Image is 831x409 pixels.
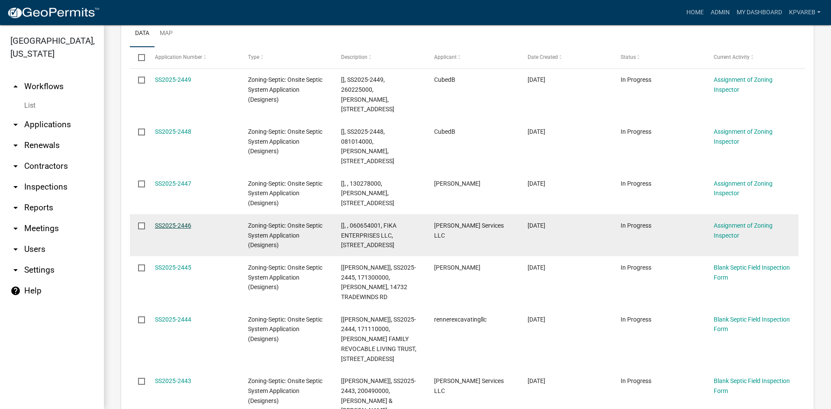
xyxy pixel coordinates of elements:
span: [Jeff Rusness], SS2025-2444, 171110000, FALKNER FAMILY REVOCABLE LIVING TRUST, 13596 E BIG CORMOR... [341,316,416,362]
span: Date Created [528,54,558,60]
a: SS2025-2448 [155,128,191,135]
span: Zoning-Septic: Onsite Septic System Application (Designers) [248,316,322,343]
i: arrow_drop_down [10,161,21,171]
datatable-header-cell: Date Created [519,47,612,68]
a: Assignment of Zoning Inspector [714,128,773,145]
i: arrow_drop_down [10,140,21,151]
span: Zoning-Septic: Onsite Septic System Application (Designers) [248,222,322,249]
span: Zoning-Septic: Onsite Septic System Application (Designers) [248,128,322,155]
datatable-header-cell: Type [240,47,333,68]
a: Assignment of Zoning Inspector [714,222,773,239]
datatable-header-cell: Applicant [426,47,519,68]
span: In Progress [621,222,651,229]
span: 08/08/2025 [528,222,545,229]
i: arrow_drop_down [10,203,21,213]
span: In Progress [621,377,651,384]
datatable-header-cell: Select [130,47,146,68]
span: [], SS2025-2448, 081014000, JEANNIE FAULK, 20939 CO HWY 21 [341,128,394,164]
i: arrow_drop_down [10,182,21,192]
a: My Dashboard [733,4,786,21]
span: [], SS2025-2449, 260225000, DANIEL JACOB, 10888 CO HWY 49 [341,76,394,113]
span: [], , 060654001, FIKA ENTERPRISES LLC, 14989 CO HWY 4 [341,222,396,249]
a: SS2025-2444 [155,316,191,323]
i: arrow_drop_down [10,244,21,254]
a: Home [683,4,707,21]
datatable-header-cell: Status [612,47,705,68]
span: JenCo Services LLC [434,222,504,239]
span: don umthun [434,180,480,187]
span: In Progress [621,316,651,323]
span: In Progress [621,264,651,271]
a: Map [155,20,178,48]
i: arrow_drop_down [10,223,21,234]
span: rennerexcavatingllc [434,316,486,323]
span: 08/04/2025 [528,316,545,323]
span: 08/09/2025 [528,128,545,135]
span: 08/06/2025 [528,264,545,271]
span: [Jeff Rusness], SS2025-2445, 171300000, CURTIS COSSETTE, 14732 TRADEWINDS RD [341,264,416,300]
span: Zoning-Septic: Onsite Septic System Application (Designers) [248,264,322,291]
a: SS2025-2443 [155,377,191,384]
span: Description [341,54,367,60]
datatable-header-cell: Current Activity [705,47,799,68]
i: arrow_drop_down [10,265,21,275]
i: arrow_drop_up [10,81,21,92]
span: Timothy D Smith [434,264,480,271]
span: Current Activity [714,54,750,60]
span: [], , 130278000, RUSSELL EKHOLM, 17531 S BLUEBERRY RD [341,180,394,207]
a: SS2025-2446 [155,222,191,229]
a: Blank Septic Field Inspection Form [714,264,790,281]
span: Type [248,54,259,60]
span: 08/03/2025 [528,377,545,384]
a: Admin [707,4,733,21]
a: SS2025-2445 [155,264,191,271]
span: CubedB [434,128,455,135]
span: JenCo Services LLC [434,377,504,394]
a: Assignment of Zoning Inspector [714,76,773,93]
span: 08/09/2025 [528,76,545,83]
span: In Progress [621,76,651,83]
span: Zoning-Septic: Onsite Septic System Application (Designers) [248,377,322,404]
a: Data [130,20,155,48]
a: Blank Septic Field Inspection Form [714,316,790,333]
span: Zoning-Septic: Onsite Septic System Application (Designers) [248,180,322,207]
span: Application Number [155,54,202,60]
span: Zoning-Septic: Onsite Septic System Application (Designers) [248,76,322,103]
i: arrow_drop_down [10,119,21,130]
i: help [10,286,21,296]
a: SS2025-2449 [155,76,191,83]
span: Status [621,54,636,60]
span: In Progress [621,180,651,187]
datatable-header-cell: Description [333,47,426,68]
a: Assignment of Zoning Inspector [714,180,773,197]
a: SS2025-2447 [155,180,191,187]
span: Applicant [434,54,457,60]
span: 08/08/2025 [528,180,545,187]
a: Blank Septic Field Inspection Form [714,377,790,394]
a: kpvareb [786,4,824,21]
span: CubedB [434,76,455,83]
span: In Progress [621,128,651,135]
datatable-header-cell: Application Number [146,47,239,68]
